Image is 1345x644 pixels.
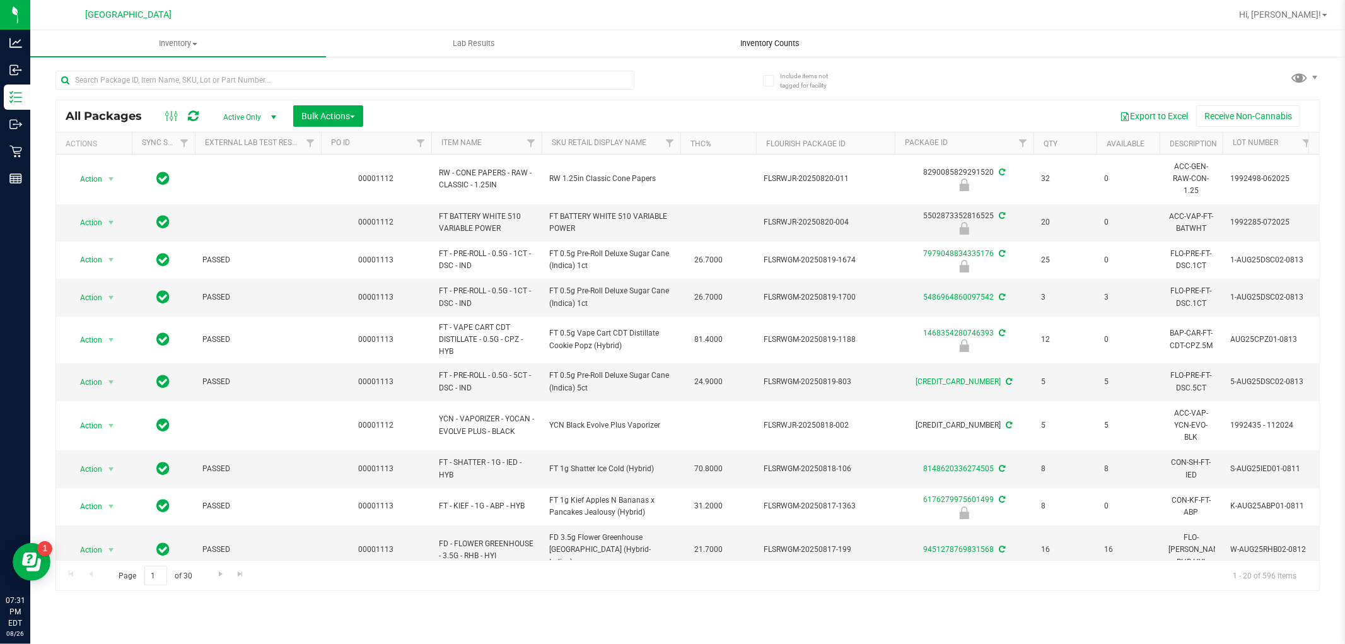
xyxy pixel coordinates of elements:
span: PASSED [202,254,313,266]
span: select [103,498,119,515]
div: 5502873352816525 [893,210,1035,235]
span: 20 [1041,216,1089,228]
iframe: Resource center unread badge [37,541,52,556]
span: FT - KIEF - 1G - ABP - HYB [439,500,534,512]
a: Sync Status [142,138,190,147]
span: Sync from Compliance System [1004,377,1013,386]
span: FLSRWGM-20250819-1188 [764,334,887,346]
button: Export to Excel [1112,105,1196,127]
a: Filter [660,132,680,154]
inline-svg: Reports [9,172,22,185]
span: In Sync [157,416,170,434]
span: In Sync [157,373,170,390]
a: Lot Number [1233,138,1278,147]
span: Action [69,541,103,559]
input: 1 [144,566,167,585]
span: Action [69,498,103,515]
span: 3 [1104,291,1152,303]
span: 26.7000 [688,288,729,307]
span: 26.7000 [688,251,729,269]
span: FT - SHATTER - 1G - IED - HYB [439,457,534,481]
span: 32 [1041,173,1089,185]
div: Quarantine [893,260,1035,272]
span: 8 [1041,463,1089,475]
a: [CREDIT_CARD_NUMBER] [916,377,1001,386]
span: 8 [1104,463,1152,475]
span: 70.8000 [688,460,729,478]
a: Package ID [905,138,948,147]
a: 00001112 [359,421,394,430]
span: Inventory Counts [723,38,817,49]
span: 25 [1041,254,1089,266]
span: PASSED [202,544,313,556]
a: Flourish Package ID [766,139,846,148]
a: Inventory [30,30,326,57]
span: 0 [1104,216,1152,228]
span: select [103,460,119,478]
a: Go to the last page [231,566,250,583]
span: FLSRWGM-20250819-1700 [764,291,887,303]
a: THC% [690,139,711,148]
div: Quarantine [893,506,1035,519]
inline-svg: Outbound [9,118,22,131]
a: 00001113 [359,464,394,473]
span: PASSED [202,291,313,303]
div: BAP-CAR-FT-CDT-CPZ.5M [1167,326,1215,353]
a: Available [1107,139,1144,148]
span: 8 [1041,500,1089,512]
a: 00001112 [359,218,394,226]
a: 00001112 [359,174,394,183]
span: select [103,331,119,349]
span: All Packages [66,109,154,123]
a: PO ID [331,138,350,147]
span: 5 [1041,419,1089,431]
span: select [103,417,119,435]
span: Lab Results [436,38,512,49]
span: 1992435 - 112024 [1230,419,1310,431]
span: YCN Black Evolve Plus Vaporizer [549,419,673,431]
div: Newly Received [893,179,1035,191]
span: FT - PRE-ROLL - 0.5G - 1CT - DSC - IND [439,248,534,272]
span: Sync from Compliance System [997,293,1005,302]
a: 9451278769831568 [923,545,994,554]
a: Filter [410,132,431,154]
span: PASSED [202,500,313,512]
a: Filter [300,132,321,154]
span: Inventory [30,38,326,49]
span: Action [69,460,103,478]
a: Filter [1296,132,1317,154]
span: 3 [1041,291,1089,303]
span: FT 0.5g Pre-Roll Deluxe Sugar Cane (Indica) 1ct [549,248,673,272]
span: Sync from Compliance System [1004,421,1013,430]
div: CON-SH-FT-IED [1167,455,1215,482]
span: Sync from Compliance System [997,168,1005,177]
div: CON-KF-FT-ABP [1167,493,1215,520]
span: PASSED [202,376,313,388]
span: Action [69,417,103,435]
span: 16 [1041,544,1089,556]
span: Hi, [PERSON_NAME]! [1239,9,1321,20]
span: PASSED [202,334,313,346]
span: select [103,251,119,269]
span: 21.7000 [688,541,729,559]
span: 5 [1104,376,1152,388]
span: FT 0.5g Vape Cart CDT Distillate Cookie Popz (Hybrid) [549,327,673,351]
span: 1-AUG25DSC02-0813 [1230,254,1310,266]
a: Description [1170,139,1217,148]
span: 1 - 20 of 596 items [1223,566,1307,585]
span: PASSED [202,463,313,475]
div: FLO-[PERSON_NAME]-RHB-HYI [1167,530,1215,570]
div: ACC-VAP-YCN-EVO-BLK [1167,406,1215,445]
inline-svg: Retail [9,145,22,158]
span: FT BATTERY WHITE 510 VARIABLE POWER [439,211,534,235]
span: Action [69,214,103,231]
span: 0 [1104,254,1152,266]
span: [GEOGRAPHIC_DATA] [86,9,172,20]
span: In Sync [157,541,170,558]
span: 31.2000 [688,497,729,515]
span: FT 1g Kief Apples N Bananas x Pancakes Jealousy (Hybrid) [549,495,673,518]
span: Bulk Actions [301,111,355,121]
span: AUG25CPZ01-0813 [1230,334,1310,346]
a: 1468354280746393 [923,329,994,337]
a: 00001113 [359,335,394,344]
